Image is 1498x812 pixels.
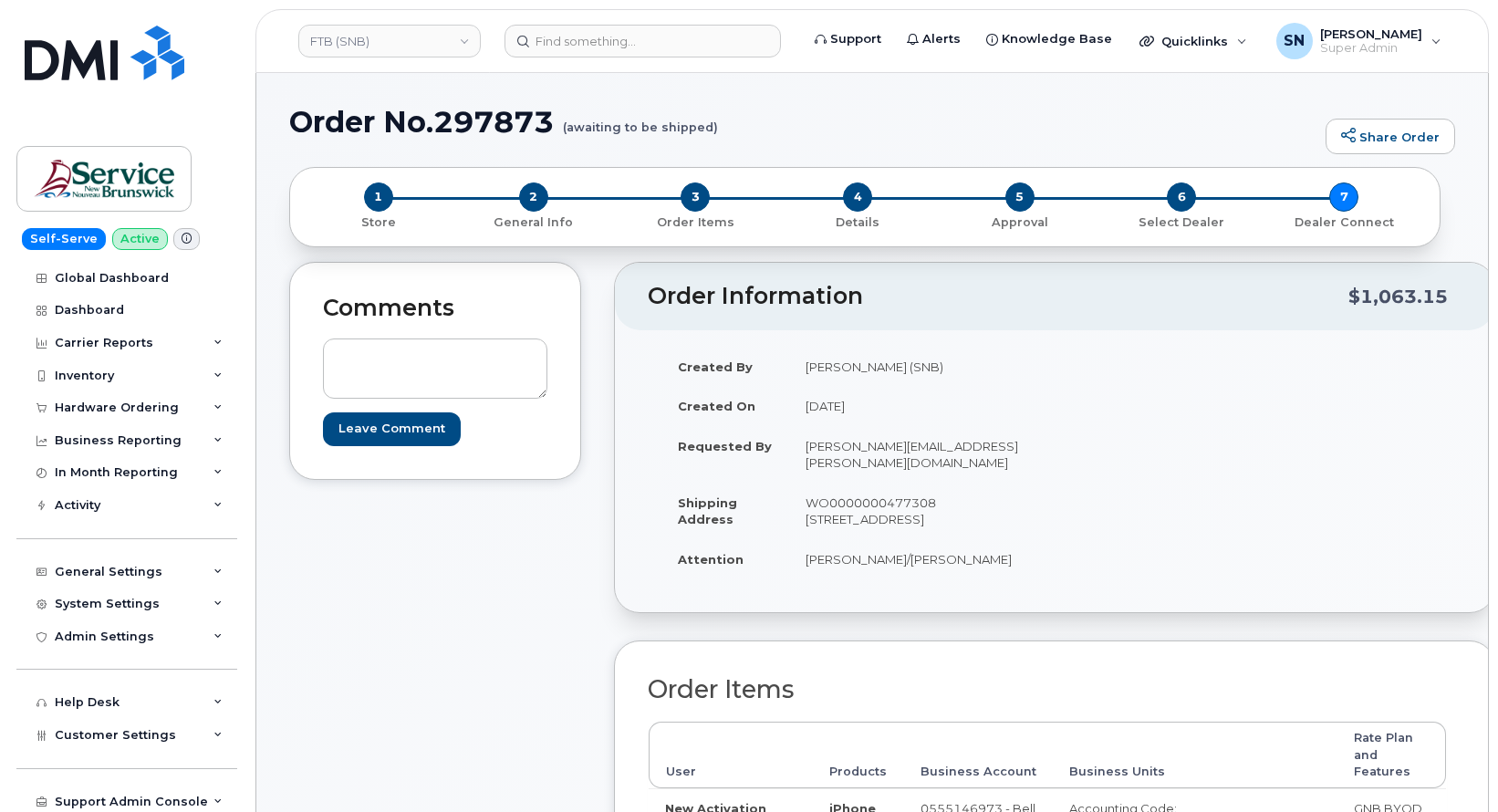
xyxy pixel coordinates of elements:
[1053,722,1337,788] th: Business Units
[678,399,755,413] strong: Created On
[649,722,813,788] th: User
[776,212,939,231] a: 4 Details
[789,426,1041,483] td: [PERSON_NAME][EMAIL_ADDRESS][PERSON_NAME][DOMAIN_NAME]
[1337,722,1446,788] th: Rate Plan and Features
[789,347,1041,387] td: [PERSON_NAME] (SNB)
[1108,214,1256,231] p: Select Dealer
[678,495,737,527] strong: Shipping Address
[1326,119,1455,155] a: Share Order
[678,439,772,453] strong: Requested By
[678,359,753,374] strong: Created By
[563,106,718,134] small: (awaiting to be shipped)
[648,284,1348,309] h2: Order Information
[946,214,1094,231] p: Approval
[789,483,1041,539] td: WO0000000477308 [STREET_ADDRESS]
[784,214,931,231] p: Details
[460,214,608,231] p: General Info
[305,212,453,231] a: 1 Store
[904,722,1053,788] th: Business Account
[678,552,744,567] strong: Attention
[289,106,1316,138] h1: Order No.297873
[453,212,615,231] a: 2 General Info
[1167,182,1196,212] span: 6
[813,722,904,788] th: Products
[789,539,1041,579] td: [PERSON_NAME]/[PERSON_NAME]
[323,412,461,446] input: Leave Comment
[939,212,1101,231] a: 5 Approval
[614,212,776,231] a: 3 Order Items
[789,386,1041,426] td: [DATE]
[648,676,1447,703] h2: Order Items
[681,182,710,212] span: 3
[519,182,548,212] span: 2
[1101,212,1264,231] a: 6 Select Dealer
[364,182,393,212] span: 1
[1005,182,1035,212] span: 5
[312,214,445,231] p: Store
[621,214,769,231] p: Order Items
[1348,279,1448,314] div: $1,063.15
[843,182,872,212] span: 4
[323,296,547,321] h2: Comments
